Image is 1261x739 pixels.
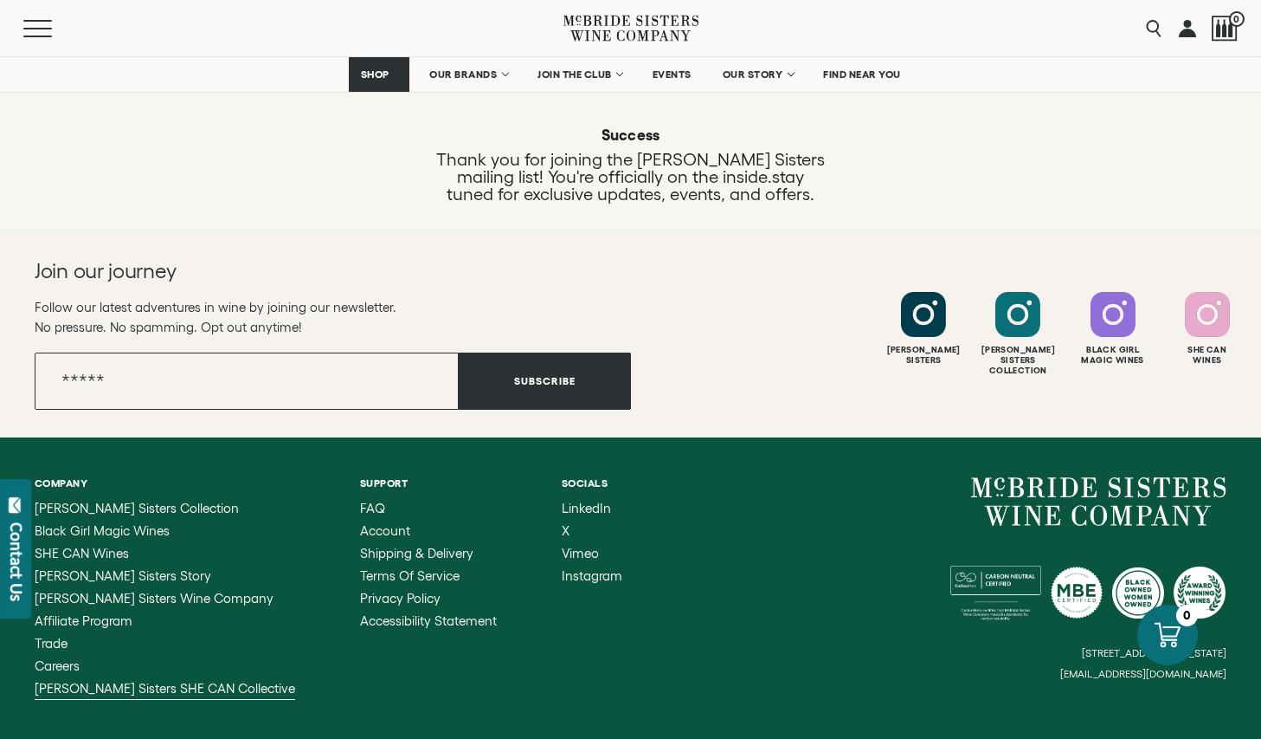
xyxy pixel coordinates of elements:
a: Terms of Service [360,569,497,583]
div: [PERSON_NAME] Sisters [878,345,968,366]
span: Trade [35,636,68,651]
p: Follow our latest adventures in wine by joining our newsletter. No pressure. No spamming. Opt out... [35,297,631,337]
a: Follow SHE CAN Wines on Instagram She CanWines [1162,292,1252,366]
a: Follow McBride Sisters on Instagram [PERSON_NAME]Sisters [878,292,968,366]
span: Affiliate Program [35,613,132,628]
span: SHE CAN Wines [35,546,129,561]
span: Terms of Service [360,568,460,583]
a: OUR BRANDS [418,57,518,92]
a: Shipping & Delivery [360,547,497,561]
button: Subscribe [459,353,631,410]
span: Black Girl Magic Wines [35,523,170,538]
a: JOIN THE CLUB [526,57,633,92]
a: Affiliate Program [35,614,295,628]
a: Account [360,524,497,538]
span: Shipping & Delivery [360,546,473,561]
span: EVENTS [653,68,692,81]
span: OUR STORY [723,68,783,81]
span: Instagram [562,568,622,583]
a: McBride Sisters Collection [35,502,295,515]
div: She Can Wines [1162,345,1252,366]
input: Email [35,353,459,410]
div: 0 [1176,605,1198,626]
span: LinkedIn [562,501,611,515]
span: Vimeo [562,546,599,561]
a: Trade [35,637,295,651]
span: FIND NEAR YOU [823,68,901,81]
button: Mobile Menu Trigger [23,20,86,37]
small: [STREET_ADDRESS][US_STATE] [1082,647,1226,658]
span: SHOP [360,68,389,81]
a: Careers [35,659,295,673]
a: Instagram [562,569,622,583]
a: FIND NEAR YOU [812,57,912,92]
a: McBride Sisters Wine Company [35,592,295,606]
a: Vimeo [562,547,622,561]
a: SHOP [349,57,409,92]
span: 0 [1229,11,1245,27]
a: McBride Sisters Story [35,569,295,583]
div: [PERSON_NAME] Sisters Collection [973,345,1063,376]
a: FAQ [360,502,497,515]
a: EVENTS [641,57,703,92]
a: Follow McBride Sisters Collection on Instagram [PERSON_NAME] SistersCollection [973,292,1063,376]
a: Accessibility Statement [360,614,497,628]
a: Black Girl Magic Wines [35,524,295,538]
a: Follow Black Girl Magic Wines on Instagram Black GirlMagic Wines [1068,292,1158,366]
span: JOIN THE CLUB [537,68,612,81]
span: [PERSON_NAME] Sisters SHE CAN Collective [35,681,295,696]
span: [PERSON_NAME] Sisters Story [35,568,211,583]
span: Careers [35,658,80,673]
span: Account [360,523,410,538]
div: Black Girl Magic Wines [1068,345,1158,366]
span: [PERSON_NAME] Sisters Collection [35,501,239,515]
span: OUR BRANDS [429,68,497,81]
span: [PERSON_NAME] Sisters Wine Company [35,591,273,606]
a: SHE CAN Wines [35,547,295,561]
h2: Join our journey [35,257,571,285]
a: LinkedIn [562,502,622,515]
div: Contact Us [8,522,25,601]
span: Privacy Policy [360,591,441,606]
a: McBride Sisters SHE CAN Collective [35,682,295,696]
a: X [562,524,622,538]
a: McBride Sisters Wine Company [971,477,1226,526]
span: Accessibility Statement [360,613,497,628]
span: FAQ [360,501,385,515]
a: Privacy Policy [360,592,497,606]
span: X [562,523,569,538]
a: OUR STORY [711,57,804,92]
small: [EMAIL_ADDRESS][DOMAIN_NAME] [1060,668,1226,680]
